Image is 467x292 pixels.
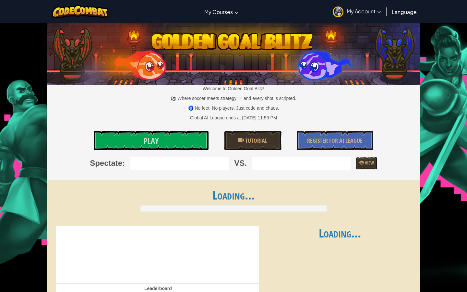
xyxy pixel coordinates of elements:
[47,20,420,85] img: Golden Goal
[47,105,420,111] p: 🧿 No feet. No players. Just code and chaos.
[190,115,277,121] div: Global AI League ends at [DATE] 11:59 PM
[389,3,420,20] a: Language
[52,5,109,18] img: CodeCombat logo
[297,131,373,150] a: Register for AI League
[47,95,420,102] p: ⚽ Where soccer meets strategy — and every shot is scripted.
[329,1,385,22] a: My Account
[307,137,363,145] span: Register for AI League
[144,286,172,291] span: Leaderboard
[364,160,374,166] span: View
[224,131,281,150] a: Tutorial
[333,6,343,17] img: avatar
[90,158,122,169] span: Spectate
[47,188,420,202] h1: Loading...
[47,85,420,92] p: Welcome to Golden Goal Blitz!
[244,137,267,145] span: Tutorial
[122,158,125,169] span: :
[347,8,381,15] span: My Account
[234,158,247,169] span: VS.
[204,8,233,15] span: My Courses
[144,136,159,146] span: Play
[201,3,242,20] a: My Courses
[392,8,417,15] span: Language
